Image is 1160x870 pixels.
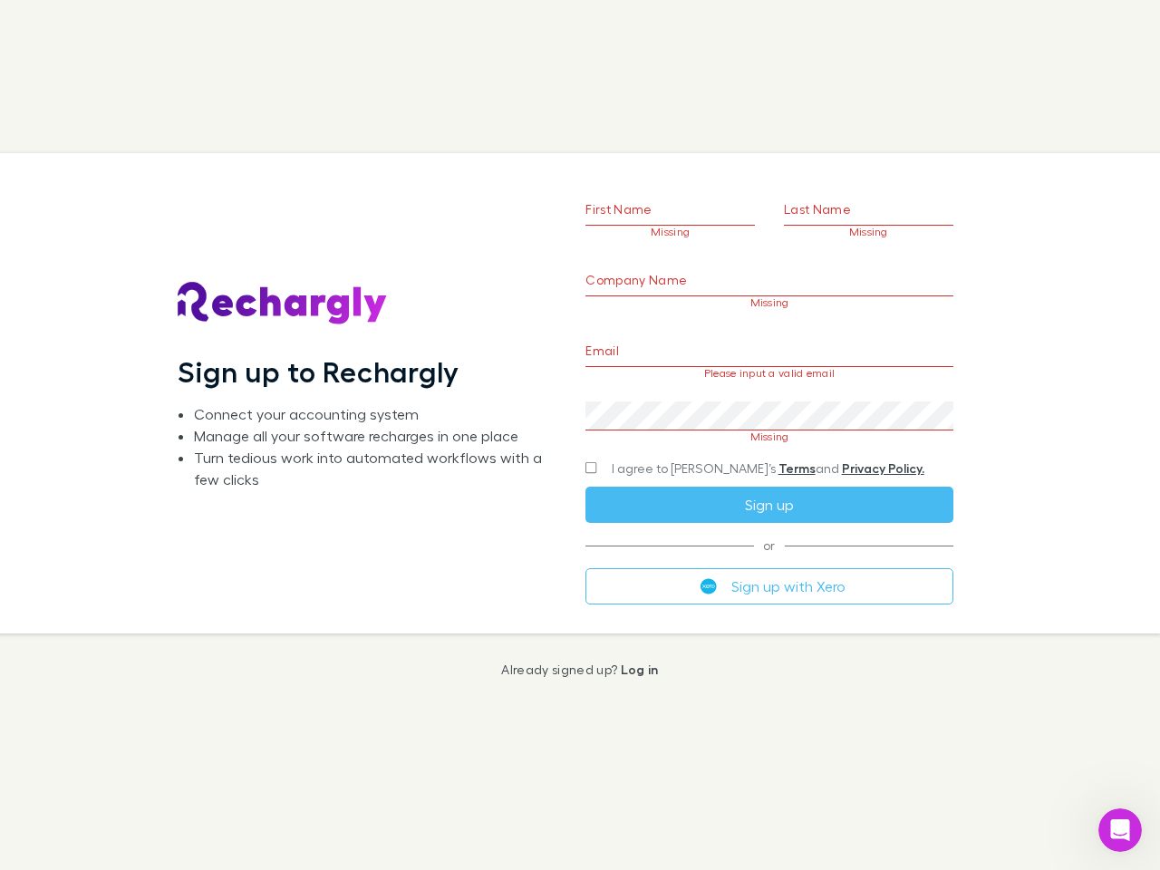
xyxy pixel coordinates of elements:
[585,568,952,604] button: Sign up with Xero
[585,296,952,309] p: Missing
[612,459,924,478] span: I agree to [PERSON_NAME]’s and
[585,367,952,380] p: Please input a valid email
[178,354,459,389] h1: Sign up to Rechargly
[194,447,556,490] li: Turn tedious work into automated workflows with a few clicks
[585,430,952,443] p: Missing
[842,460,924,476] a: Privacy Policy.
[585,226,755,238] p: Missing
[784,226,953,238] p: Missing
[585,487,952,523] button: Sign up
[701,578,717,594] img: Xero's logo
[621,662,659,677] a: Log in
[178,282,388,325] img: Rechargly's Logo
[585,545,952,546] span: or
[194,425,556,447] li: Manage all your software recharges in one place
[778,460,816,476] a: Terms
[194,403,556,425] li: Connect your accounting system
[501,662,658,677] p: Already signed up?
[1098,808,1142,852] iframe: Intercom live chat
